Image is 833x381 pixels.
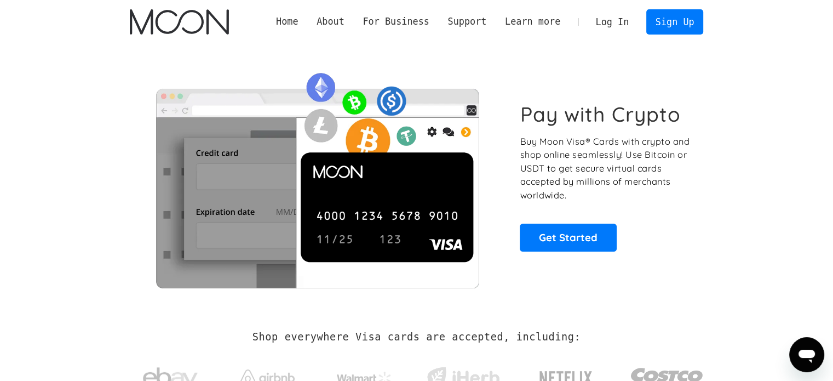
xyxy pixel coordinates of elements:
[267,15,307,29] a: Home
[439,15,496,29] div: Support
[130,65,505,288] img: Moon Cards let you spend your crypto anywhere Visa is accepted.
[363,15,429,29] div: For Business
[307,15,353,29] div: About
[317,15,344,29] div: About
[789,337,824,372] iframe: Button to launch messaging window
[447,15,486,29] div: Support
[130,9,229,35] img: Moon Logo
[496,15,570,29] div: Learn more
[505,15,560,29] div: Learn more
[520,135,691,202] p: Buy Moon Visa® Cards with crypto and shop online seamlessly! Use Bitcoin or USDT to get secure vi...
[354,15,439,29] div: For Business
[646,9,703,34] a: Sign Up
[587,10,638,34] a: Log In
[252,331,581,343] h2: Shop everywhere Visa cards are accepted, including:
[520,224,617,251] a: Get Started
[520,102,681,127] h1: Pay with Crypto
[130,9,229,35] a: home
